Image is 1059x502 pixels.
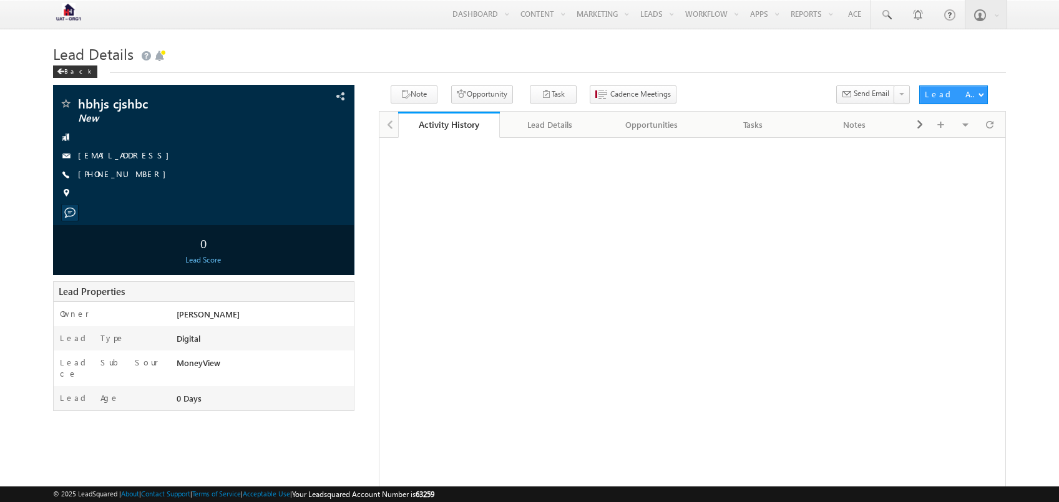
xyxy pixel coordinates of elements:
[804,112,905,138] a: Notes
[53,44,134,64] span: Lead Details
[53,65,97,78] div: Back
[854,88,889,99] span: Send Email
[60,392,119,403] label: Lead Age
[53,65,104,75] a: Back
[53,488,434,500] span: © 2025 LeadSquared | | | | |
[814,117,894,132] div: Notes
[173,332,354,350] div: Digital
[510,117,590,132] div: Lead Details
[601,112,703,138] a: Opportunities
[78,97,266,110] span: hbhjs cjshbc
[78,168,172,181] span: [PHONE_NUMBER]
[611,117,691,132] div: Opportunities
[713,117,793,132] div: Tasks
[416,490,434,499] span: 63259
[500,112,602,138] a: Lead Details
[919,85,988,104] button: Lead Actions
[121,490,139,498] a: About
[177,309,240,319] span: [PERSON_NAME]
[451,85,513,104] button: Opportunity
[60,357,162,379] label: Lead Sub Source
[192,490,241,498] a: Terms of Service
[59,285,125,297] span: Lead Properties
[56,231,351,254] div: 0
[60,332,125,344] label: Lead Type
[703,112,804,138] a: Tasks
[590,85,676,104] button: Cadence Meetings
[836,85,895,104] button: Send Email
[173,357,354,374] div: MoneyView
[141,490,190,498] a: Contact Support
[398,112,500,138] a: Activity History
[407,118,490,130] div: Activity History
[56,254,351,266] div: Lead Score
[610,89,671,100] span: Cadence Meetings
[530,85,577,104] button: Task
[391,85,437,104] button: Note
[173,392,354,410] div: 0 Days
[292,490,434,499] span: Your Leadsquared Account Number is
[78,112,266,125] span: New
[53,3,84,25] img: Custom Logo
[925,89,978,100] div: Lead Actions
[243,490,290,498] a: Acceptable Use
[60,308,89,319] label: Owner
[78,150,175,160] a: [EMAIL_ADDRESS]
